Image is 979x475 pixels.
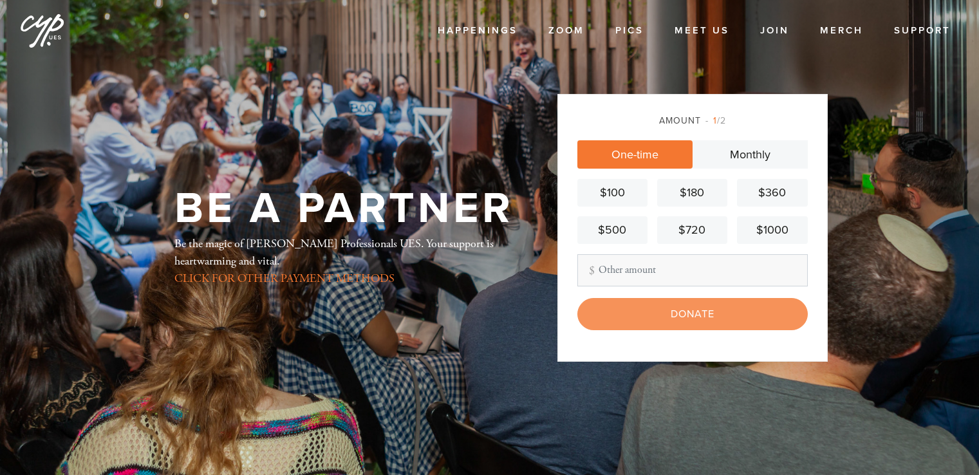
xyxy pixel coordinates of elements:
a: Happenings [428,19,527,43]
div: $500 [583,221,642,239]
a: One-time [577,140,693,169]
a: Meet Us [665,19,739,43]
a: $720 [657,216,727,244]
input: Other amount [577,254,808,286]
a: Merch [810,19,873,43]
div: $180 [662,184,722,201]
a: $1000 [737,216,807,244]
a: Pics [606,19,653,43]
span: 1 [713,115,717,126]
div: Amount [577,114,808,127]
div: $360 [742,184,802,201]
a: Join [751,19,799,43]
div: $100 [583,184,642,201]
a: $360 [737,179,807,207]
a: Zoom [539,19,594,43]
a: Monthly [693,140,808,169]
div: $720 [662,221,722,239]
a: CLICK FOR OTHER PAYMENT METHODS [174,271,395,286]
div: $1000 [742,221,802,239]
span: /2 [705,115,726,126]
div: Be the magic of [PERSON_NAME] Professionals UES. Your support is heartwarming and vital. [174,235,516,287]
a: Support [884,19,960,43]
a: $500 [577,216,648,244]
a: $180 [657,179,727,207]
img: cyp%20logo%20%28Jan%202025%29.png [19,6,66,53]
a: $100 [577,179,648,207]
h1: Be a Partner [174,188,514,230]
